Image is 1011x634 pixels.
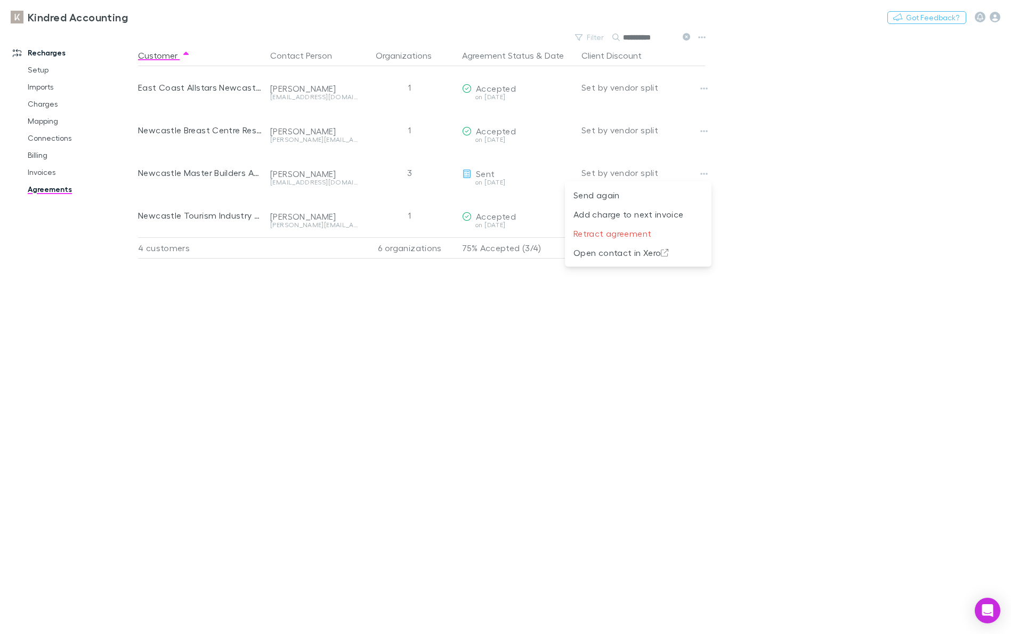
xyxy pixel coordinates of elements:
[565,205,711,224] li: Add charge to next invoice
[565,224,711,243] li: Retract agreement
[573,227,703,240] p: Retract agreement
[565,186,711,205] li: Send again
[565,243,711,262] li: Open contact in Xero
[573,246,703,259] p: Open contact in Xero
[573,208,703,221] p: Add charge to next invoice
[975,598,1000,623] div: Open Intercom Messenger
[573,189,703,202] p: Send again
[565,246,711,256] a: Open contact in Xero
